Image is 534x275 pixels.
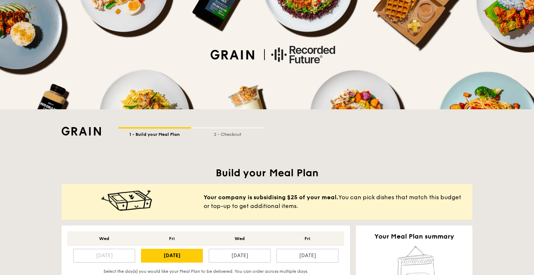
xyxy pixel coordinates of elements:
h2: Your Meal Plan summary [362,231,467,241]
div: Select the day(s) you would like your Meal Plan to be delivered. You can order across multiple days. [70,268,341,274]
h1: Build your Meal Plan [62,166,472,180]
span: You can pick dishes that match this budget or top-up to get additional items. [204,193,467,211]
div: Wed [209,236,271,241]
div: 2 - Checkout [191,129,264,137]
div: Fri [276,236,338,241]
div: Fri [141,236,203,241]
img: meal-happy@2x.c9d3c595.png [101,190,152,212]
img: Grain [62,127,101,135]
div: 1 - Build your Meal Plan [118,129,191,137]
b: Your company is subsidising $25 of your meal. [204,194,338,201]
div: Wed [73,236,135,241]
